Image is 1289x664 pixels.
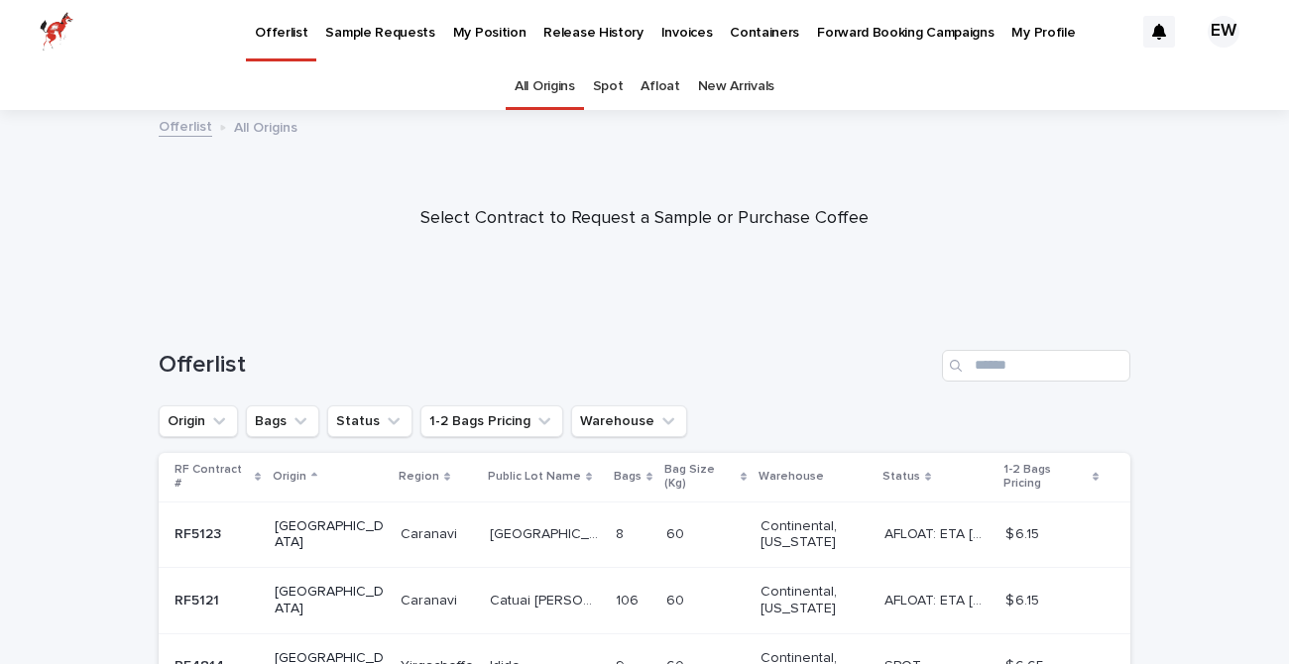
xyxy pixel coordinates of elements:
[175,589,223,609] p: RF5121
[246,405,319,437] button: Bags
[1005,589,1043,609] p: $ 6.15
[515,63,575,110] a: All Origins
[488,466,581,488] p: Public Lot Name
[327,405,412,437] button: Status
[234,115,297,137] p: All Origins
[884,589,994,609] p: AFLOAT: ETA 10-15-2025
[490,522,604,543] p: [GEOGRAPHIC_DATA]
[401,589,461,609] p: Caranavi
[490,589,604,609] p: Catuai [PERSON_NAME]
[942,350,1130,382] input: Search
[1005,522,1043,543] p: $ 6.15
[614,466,642,488] p: Bags
[1208,16,1239,48] div: EW
[273,466,306,488] p: Origin
[159,405,238,437] button: Origin
[641,63,679,110] a: Afloat
[175,459,250,496] p: RF Contract #
[698,63,774,110] a: New Arrivals
[664,459,736,496] p: Bag Size (Kg)
[275,584,385,617] p: [GEOGRAPHIC_DATA]
[420,405,563,437] button: 1-2 Bags Pricing
[666,522,688,543] p: 60
[666,589,688,609] p: 60
[159,351,934,380] h1: Offerlist
[399,466,439,488] p: Region
[175,522,225,543] p: RF5123
[159,501,1130,568] tr: RF5123RF5123 [GEOGRAPHIC_DATA]CaranaviCaranavi [GEOGRAPHIC_DATA][GEOGRAPHIC_DATA] 88 6060 Contine...
[40,12,73,52] img: zttTXibQQrCfv9chImQE
[882,466,920,488] p: Status
[884,522,994,543] p: AFLOAT: ETA 10-15-2025
[275,518,385,552] p: [GEOGRAPHIC_DATA]
[593,63,624,110] a: Spot
[159,568,1130,634] tr: RF5121RF5121 [GEOGRAPHIC_DATA]CaranaviCaranavi Catuai [PERSON_NAME]Catuai [PERSON_NAME] 106106 60...
[759,466,824,488] p: Warehouse
[1003,459,1088,496] p: 1-2 Bags Pricing
[159,114,212,137] a: Offerlist
[248,208,1041,230] p: Select Contract to Request a Sample or Purchase Coffee
[401,522,461,543] p: Caranavi
[571,405,687,437] button: Warehouse
[616,522,628,543] p: 8
[616,589,643,609] p: 106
